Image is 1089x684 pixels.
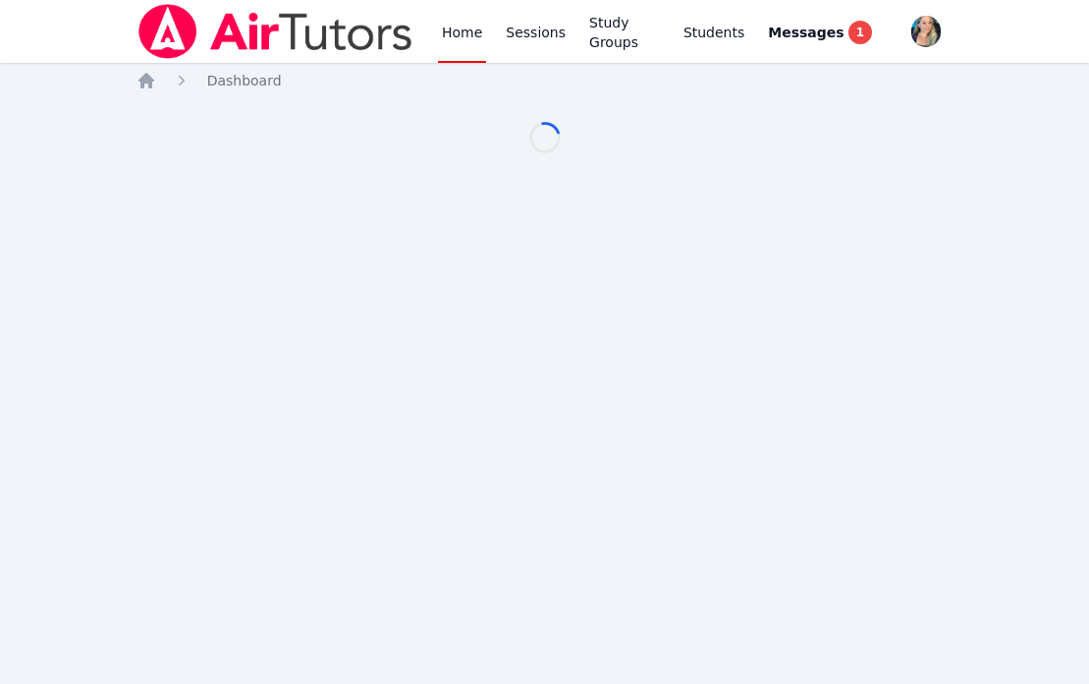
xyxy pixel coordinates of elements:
[848,21,872,44] span: 1
[207,71,282,90] a: Dashboard
[136,71,953,90] nav: Breadcrumb
[136,4,414,59] img: Air Tutors
[207,73,282,88] span: Dashboard
[768,23,844,42] span: Messages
